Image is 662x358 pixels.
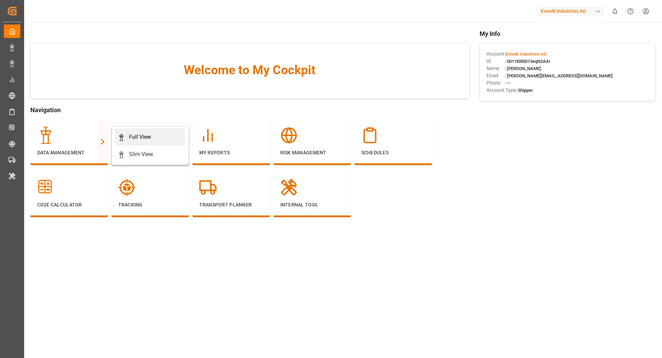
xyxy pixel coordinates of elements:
p: Data Management [37,149,101,156]
span: Navigation [30,105,469,115]
span: Name [487,65,505,72]
p: CO2e Calculator [37,201,101,209]
div: Slim View [129,150,153,158]
span: Evonik Industries AG [506,51,547,57]
span: : [505,51,547,57]
p: Tracking [118,201,182,209]
span: My Info [480,29,655,38]
p: Internal Tool [280,201,344,209]
span: : [PERSON_NAME][EMAIL_ADDRESS][DOMAIN_NAME] [505,73,613,78]
span: Account Type [487,87,516,94]
span: Id [487,58,505,65]
span: : — [505,80,510,86]
span: : Shipper [516,88,533,93]
span: Phone [487,79,505,87]
a: Slim View [115,146,185,163]
div: Full View [129,133,151,141]
p: Transport Planner [199,201,263,209]
a: Full View [115,128,185,146]
span: : [PERSON_NAME] [505,66,541,71]
p: My Reports [199,149,263,156]
span: : 0011t000013eqN2AAI [505,59,550,64]
span: Account [487,50,505,58]
span: Welcome to My Cockpit [44,61,455,79]
p: Schedules [361,149,425,156]
p: Risk Management [280,149,344,156]
span: Email [487,72,505,79]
